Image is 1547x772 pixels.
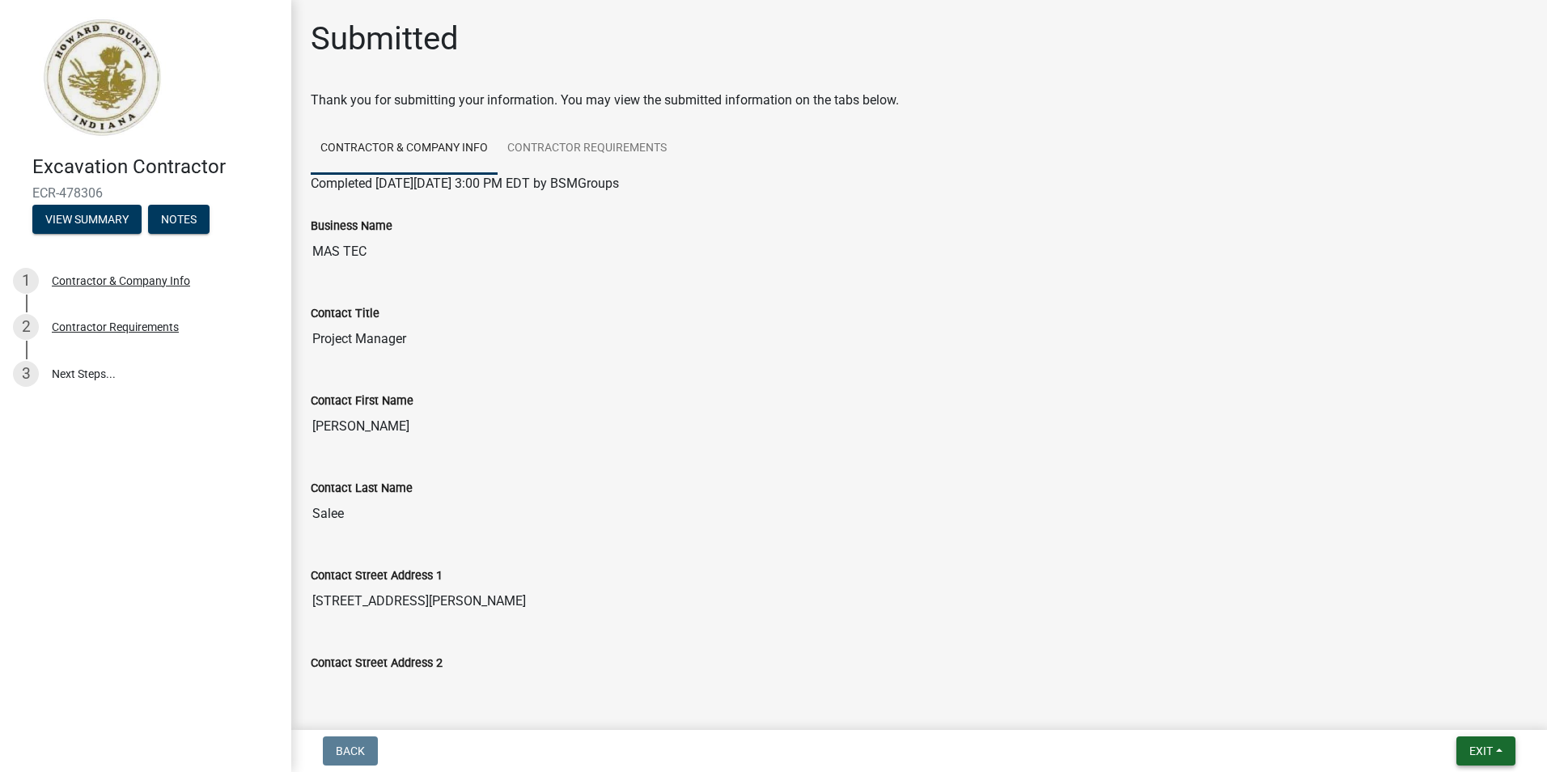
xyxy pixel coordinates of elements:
a: Contractor Requirements [498,123,676,175]
img: Howard County, Indiana [32,17,171,138]
div: Contractor Requirements [52,321,179,333]
label: Contact Last Name [311,483,413,494]
label: Contact Street Address 2 [311,658,443,669]
div: 2 [13,314,39,340]
label: Contact Street Address 1 [311,571,443,582]
button: Back [323,736,378,766]
span: Back [336,744,365,757]
label: Contact Title [311,308,379,320]
div: Thank you for submitting your information. You may view the submitted information on the tabs below. [311,91,1528,110]
wm-modal-confirm: Summary [32,214,142,227]
label: Contact First Name [311,396,413,407]
button: Exit [1456,736,1515,766]
a: Contractor & Company Info [311,123,498,175]
div: 1 [13,268,39,294]
span: Completed [DATE][DATE] 3:00 PM EDT by BSMGroups [311,176,619,191]
div: 3 [13,361,39,387]
h4: Excavation Contractor [32,155,278,179]
h1: Submitted [311,19,459,58]
span: Exit [1469,744,1493,757]
div: Contractor & Company Info [52,275,190,286]
label: Business Name [311,221,392,232]
wm-modal-confirm: Notes [148,214,210,227]
button: Notes [148,205,210,234]
button: View Summary [32,205,142,234]
span: ECR-478306 [32,185,259,201]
